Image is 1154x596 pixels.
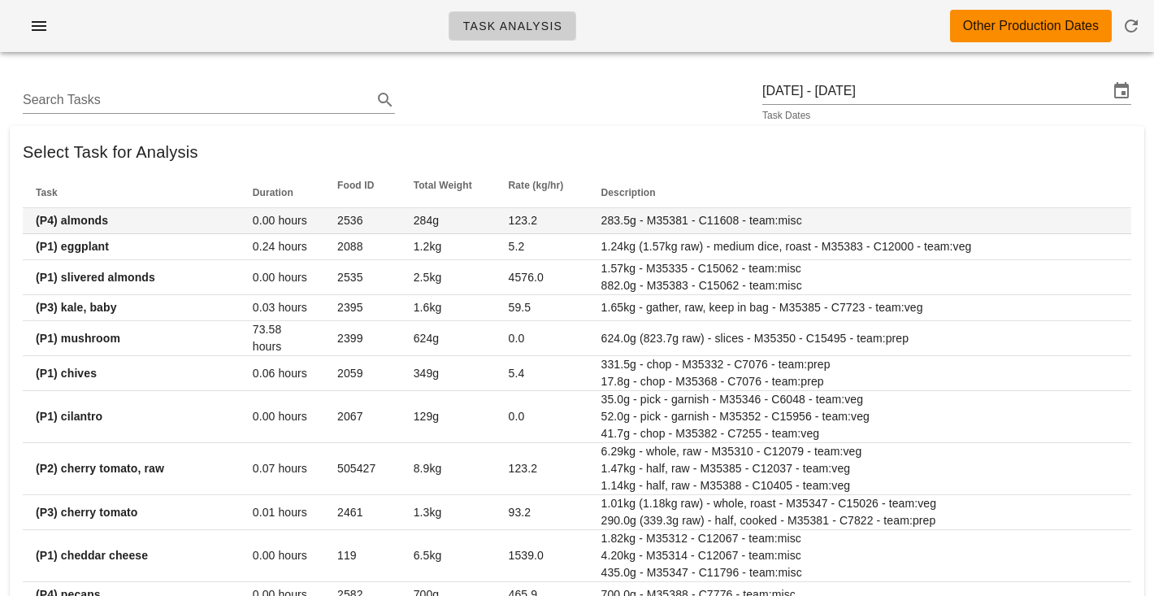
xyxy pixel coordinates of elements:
[601,212,1118,229] div: 283.5g - M35381 - C11608 - team:misc
[23,178,240,208] th: Task: Not sorted. Activate to sort ascending.
[324,295,401,321] td: 2395
[324,443,401,495] td: 505427
[324,178,401,208] th: Food ID: Not sorted. Activate to sort ascending.
[963,16,1099,36] div: Other Production Dates
[240,208,324,234] td: 0.00 hours
[496,495,588,530] td: 93.2
[337,180,374,191] span: Food ID
[509,180,564,191] span: Rate (kg/hr)
[253,187,293,198] span: Duration
[601,408,1118,425] div: 52.0g - pick - garnish - M35352 - C15956 - team:veg
[401,443,496,495] td: 8.9kg
[601,547,1118,564] div: 4.20kg - M35314 - C12067 - team:misc
[240,260,324,295] td: 0.00 hours
[496,391,588,443] td: 0.0
[496,178,588,208] th: Rate (kg/hr): Not sorted. Activate to sort ascending.
[601,495,1118,512] div: 1.01kg (1.18kg raw) - whole, roast - M35347 - C15026 - team:veg
[240,495,324,530] td: 0.01 hours
[240,356,324,391] td: 0.06 hours
[601,443,1118,460] div: 6.29kg - whole, raw - M35310 - C12079 - team:veg
[401,321,496,356] td: 624g
[601,356,1118,373] div: 331.5g - chop - M35332 - C7076 - team:prep
[401,391,496,443] td: 129g
[496,530,588,582] td: 1539.0
[36,214,108,227] strong: (P4) almonds
[324,495,401,530] td: 2461
[240,295,324,321] td: 0.03 hours
[401,208,496,234] td: 284g
[36,332,120,345] strong: (P1) mushroom
[36,240,109,253] strong: (P1) eggplant
[588,178,1131,208] th: Description: Not sorted. Activate to sort ascending.
[601,238,1118,255] div: 1.24kg (1.57kg raw) - medium dice, roast - M35383 - C12000 - team:veg
[240,321,324,356] td: 73.58 hours
[462,20,563,33] span: Task Analysis
[324,391,401,443] td: 2067
[601,530,1118,547] div: 1.82kg - M35312 - C12067 - team:misc
[401,356,496,391] td: 349g
[36,187,58,198] span: Task
[36,506,138,519] strong: (P3) cherry tomato
[601,277,1118,294] div: 882.0g - M35383 - C15062 - team:misc
[601,564,1118,581] div: 435.0g - M35347 - C11796 - team:misc
[240,530,324,582] td: 0.00 hours
[601,373,1118,390] div: 17.8g - chop - M35368 - C7076 - team:prep
[324,356,401,391] td: 2059
[324,530,401,582] td: 119
[324,260,401,295] td: 2535
[762,111,1131,120] div: Task Dates
[414,180,472,191] span: Total Weight
[496,321,588,356] td: 0.0
[401,295,496,321] td: 1.6kg
[36,462,164,475] strong: (P2) cherry tomato, raw
[601,330,1118,347] div: 624.0g (823.7g raw) - slices - M35350 - C15495 - team:prep
[36,367,97,380] strong: (P1) chives
[401,260,496,295] td: 2.5kg
[601,299,1118,316] div: 1.65kg - gather, raw, keep in bag - M35385 - C7723 - team:veg
[601,260,1118,277] div: 1.57kg - M35335 - C15062 - team:misc
[324,208,401,234] td: 2536
[401,495,496,530] td: 1.3kg
[240,178,324,208] th: Duration: Not sorted. Activate to sort ascending.
[601,425,1118,442] div: 41.7g - chop - M35382 - C7255 - team:veg
[240,391,324,443] td: 0.00 hours
[601,187,656,198] span: Description
[496,260,588,295] td: 4576.0
[324,321,401,356] td: 2399
[601,477,1118,494] div: 1.14kg - half, raw - M35388 - C10405 - team:veg
[240,234,324,260] td: 0.24 hours
[401,234,496,260] td: 1.2kg
[601,391,1118,408] div: 35.0g - pick - garnish - M35346 - C6048 - team:veg
[601,460,1118,477] div: 1.47kg - half, raw - M35385 - C12037 - team:veg
[496,295,588,321] td: 59.5
[401,530,496,582] td: 6.5kg
[496,356,588,391] td: 5.4
[36,410,102,423] strong: (P1) cilantro
[324,234,401,260] td: 2088
[496,234,588,260] td: 5.2
[449,11,577,41] a: Task Analysis
[601,512,1118,529] div: 290.0g (339.3g raw) - half, cooked - M35381 - C7822 - team:prep
[36,301,117,314] strong: (P3) kale, baby
[36,271,155,284] strong: (P1) slivered almonds
[10,126,1144,178] div: Select Task for Analysis
[496,443,588,495] td: 123.2
[36,549,148,562] strong: (P1) cheddar cheese
[401,178,496,208] th: Total Weight: Not sorted. Activate to sort ascending.
[496,208,588,234] td: 123.2
[240,443,324,495] td: 0.07 hours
